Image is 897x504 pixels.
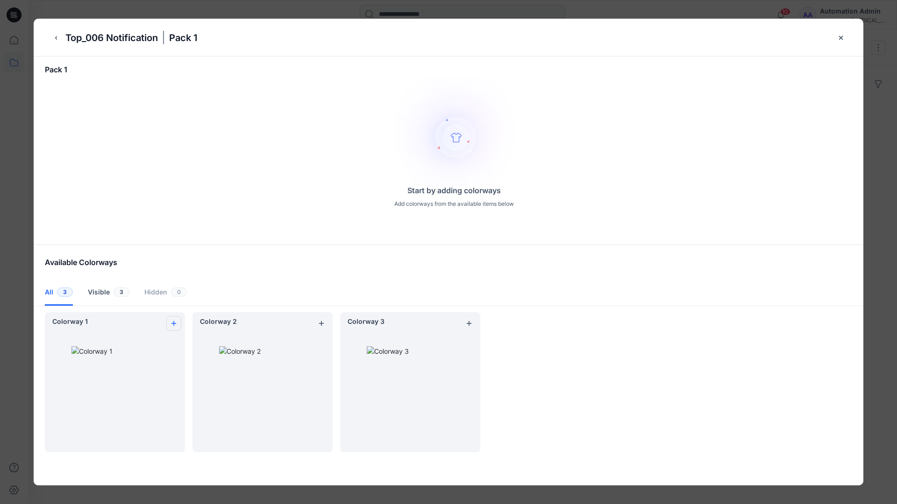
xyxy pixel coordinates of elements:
div: Colorway 1add colorwayColorway 1 [45,312,185,452]
div: Hidden [144,280,187,306]
button: close-btn [834,30,848,45]
div: All [45,280,73,306]
div: Colorway 3add colorwayColorway 3 [340,312,480,452]
button: 3 [57,287,73,297]
button: 3 [114,287,129,297]
button: add colorway [314,316,329,331]
button: back button [49,30,64,45]
span: Pack 1 [45,65,67,74]
div: Colorway 2 [200,318,237,325]
p: Add colorways from the available items below [394,200,514,208]
div: Available Colorways [34,245,863,280]
p: | [162,29,165,46]
p: Top_006 notification [65,31,158,45]
button: add colorway [166,316,181,331]
div: Colorway 2add colorwayColorway 2 [192,312,333,452]
p: Start by adding colorways [407,185,501,196]
button: add colorway [462,316,477,331]
div: Colorway 3 [348,318,384,325]
div: Visible [88,280,129,306]
img: No packs [378,77,530,201]
div: Colorway 1 [52,318,88,325]
p: Pack 1 [169,31,197,45]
